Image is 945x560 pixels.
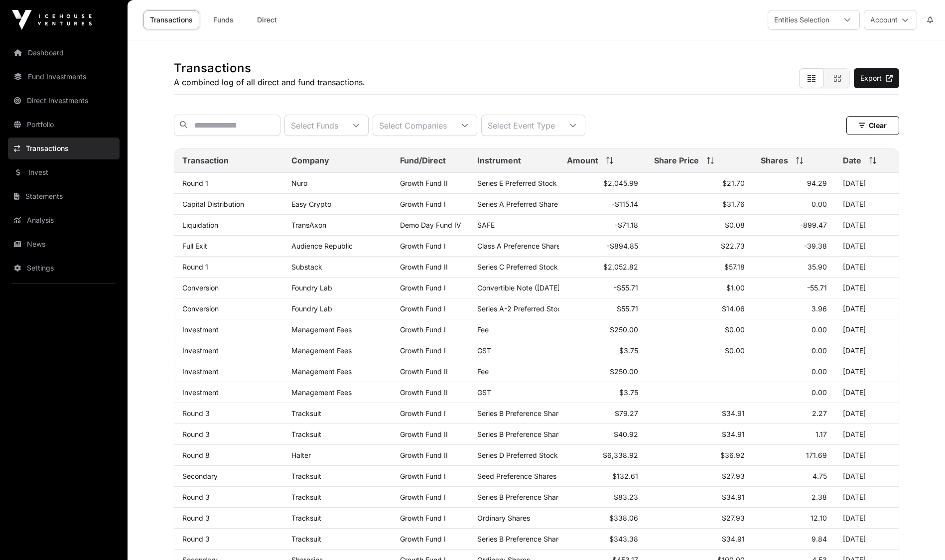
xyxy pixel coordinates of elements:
[291,430,321,438] a: Tracksuit
[654,154,699,166] span: Share Price
[291,472,321,480] a: Tracksuit
[477,283,562,292] span: Convertible Note ([DATE])
[291,154,329,166] span: Company
[291,367,384,376] p: Management Fees
[182,325,219,334] a: Investment
[477,430,566,438] span: Series B Preference Shares
[482,115,561,136] div: Select Event Type
[835,361,899,382] td: [DATE]
[291,200,331,208] a: Easy Crypto
[812,472,827,480] span: 4.75
[400,242,446,250] a: Growth Fund I
[291,263,322,271] a: Substack
[854,68,899,88] a: Export
[559,257,647,278] td: $2,052.82
[724,263,745,271] span: $57.18
[722,472,745,480] span: $27.93
[400,154,446,166] span: Fund/Direct
[559,236,647,257] td: -$894.85
[8,42,120,64] a: Dashboard
[182,346,219,355] a: Investment
[811,325,827,334] span: 0.00
[291,221,326,229] a: TransAxon
[477,535,566,543] span: Series B Preference Shares
[815,430,827,438] span: 1.17
[182,367,219,376] a: Investment
[477,179,557,187] span: Series E Preferred Stock
[291,346,384,355] p: Management Fees
[559,361,647,382] td: $250.00
[182,154,229,166] span: Transaction
[846,116,899,135] button: Clear
[811,200,827,208] span: 0.00
[811,346,827,355] span: 0.00
[722,535,745,543] span: $34.91
[291,325,384,334] p: Management Fees
[182,283,219,292] a: Conversion
[835,215,899,236] td: [DATE]
[477,200,558,208] span: Series A Preferred Share
[721,242,745,250] span: $22.73
[291,493,321,501] a: Tracksuit
[400,200,446,208] a: Growth Fund I
[400,493,446,501] a: Growth Fund I
[8,209,120,231] a: Analysis
[812,409,827,418] span: 2.27
[477,154,521,166] span: Instrument
[8,90,120,112] a: Direct Investments
[477,451,558,459] span: Series D Preferred Stock
[477,472,556,480] span: Seed Preference Shares
[182,493,210,501] a: Round 3
[722,409,745,418] span: $34.91
[8,138,120,159] a: Transactions
[559,382,647,403] td: $3.75
[811,535,827,543] span: 9.84
[722,179,745,187] span: $21.70
[400,283,446,292] a: Growth Fund I
[811,493,827,501] span: 2.38
[807,179,827,187] span: 94.29
[477,388,491,397] span: GST
[8,185,120,207] a: Statements
[182,451,210,459] a: Round 8
[835,424,899,445] td: [DATE]
[835,194,899,215] td: [DATE]
[477,346,491,355] span: GST
[400,514,446,522] a: Growth Fund I
[174,76,365,88] p: A combined log of all direct and fund transactions.
[559,529,647,550] td: $343.38
[174,60,365,76] h1: Transactions
[12,10,92,30] img: Icehouse Ventures Logo
[203,10,243,29] a: Funds
[567,154,598,166] span: Amount
[291,283,332,292] a: Foundry Lab
[835,257,899,278] td: [DATE]
[761,154,788,166] span: Shares
[725,325,745,334] span: $0.00
[807,283,827,292] span: -55.71
[182,304,219,313] a: Conversion
[835,487,899,508] td: [DATE]
[182,221,218,229] a: Liquidation
[895,512,945,560] div: Chat Widget
[143,10,199,29] a: Transactions
[722,304,745,313] span: $14.06
[864,10,917,30] button: Account
[559,445,647,466] td: $6,338.92
[835,403,899,424] td: [DATE]
[291,409,321,418] a: Tracksuit
[477,263,558,271] span: Series C Preferred Stock
[477,325,489,334] span: Fee
[400,346,446,355] a: Growth Fund I
[722,430,745,438] span: $34.91
[182,179,208,187] a: Round 1
[725,221,745,229] span: $0.08
[291,514,321,522] a: Tracksuit
[477,304,565,313] span: Series A-2 Preferred Stock
[806,451,827,459] span: 171.69
[559,278,647,298] td: -$55.71
[722,514,745,522] span: $27.93
[477,221,495,229] span: SAFE
[559,508,647,529] td: $338.06
[400,430,448,438] a: Growth Fund II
